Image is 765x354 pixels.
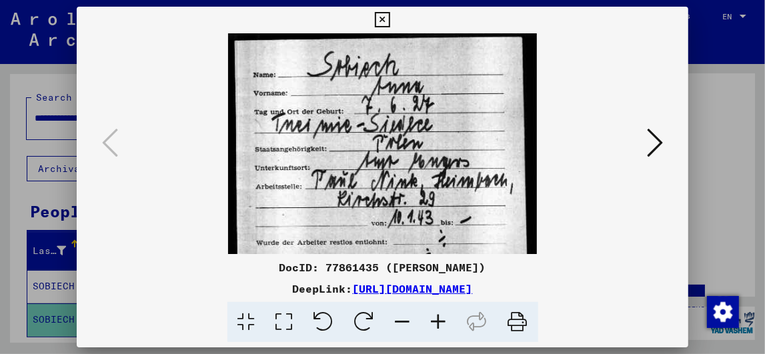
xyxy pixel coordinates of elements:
div: DeepLink: [77,281,689,297]
a: [URL][DOMAIN_NAME] [353,282,473,295]
div: DocID: 77861435 ([PERSON_NAME]) [77,259,689,275]
img: Change consent [707,296,739,328]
